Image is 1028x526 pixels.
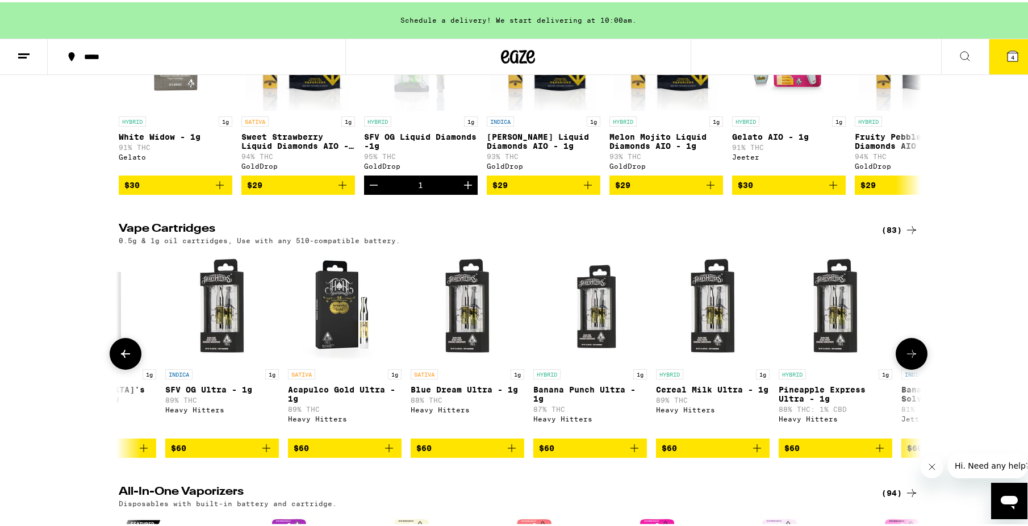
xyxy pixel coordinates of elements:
p: SFV OG Liquid Diamonds -1g [364,130,478,148]
p: 94% THC [241,151,355,158]
iframe: Button to launch messaging window [991,481,1027,517]
button: Add to bag [656,436,770,456]
span: $29 [492,178,508,187]
button: Add to bag [487,173,600,193]
div: Jetty Extracts [901,413,1015,420]
div: GoldDrop [487,160,600,168]
h2: All-In-One Vaporizers [119,484,863,498]
p: INDICA [901,367,929,377]
p: 1g [464,114,478,124]
button: Add to bag [855,173,968,193]
p: INDICA [487,114,514,124]
button: Add to bag [411,436,524,456]
div: GoldDrop [364,160,478,168]
p: 88% THC: 1% CBD [779,403,892,411]
a: Open page for Pineapple Express Ultra - 1g from Heavy Hitters [779,248,892,436]
p: 1g [633,367,647,377]
button: Decrement [364,173,383,193]
p: 1g [143,367,156,377]
div: Heavy Hitters [779,413,892,420]
div: Heavy Hitters [656,404,770,411]
p: Banana Punch Ultra - 1g [533,383,647,401]
p: HYBRID [533,367,561,377]
button: Add to bag [288,436,402,456]
span: Hi. Need any help? [7,8,82,17]
button: Add to bag [732,173,846,193]
p: HYBRID [119,114,146,124]
p: 89% THC [288,403,402,411]
div: 1 [418,178,423,187]
img: Heavy Hitters - Banana Punch Ultra - 1g [533,248,647,361]
p: 87% THC [533,403,647,411]
a: Open page for Blue Dream Ultra - 1g from Heavy Hitters [411,248,524,436]
p: 95% THC [364,151,478,158]
a: Open page for Acapulco Gold Ultra - 1g from Heavy Hitters [288,248,402,436]
img: Heavy Hitters - Acapulco Gold Ultra - 1g [288,248,402,361]
img: Jetty Extracts - Banana Sliders Solventless - 1g [901,248,1015,361]
p: Disposables with built-in battery and cartridge. [119,498,337,505]
a: Open page for Banana Sliders Solventless - 1g from Jetty Extracts [901,248,1015,436]
span: $60 [171,441,186,450]
p: 1g [832,114,846,124]
div: Heavy Hitters [411,404,524,411]
p: 89% THC [656,394,770,402]
p: 1g [388,367,402,377]
p: 93% THC [487,151,600,158]
p: Melon Mojito Liquid Diamonds AIO - 1g [609,130,723,148]
button: Add to bag [533,436,647,456]
p: 81% THC [901,403,1015,411]
span: $29 [860,178,876,187]
span: $30 [124,178,140,187]
p: Gelato AIO - 1g [732,130,846,139]
p: 1g [709,114,723,124]
p: Cereal Milk Ultra - 1g [656,383,770,392]
p: 88% THC [411,394,524,402]
img: Heavy Hitters - SFV OG Ultra - 1g [165,248,279,361]
div: Heavy Hitters [533,413,647,420]
p: INDICA [165,367,193,377]
h2: Vape Cartridges [119,221,863,235]
p: Blue Dream Ultra - 1g [411,383,524,392]
p: 1g [219,114,232,124]
p: 1g [265,367,279,377]
p: 0.5g & 1g oil cartridges, Use with any 510-compatible battery. [119,235,400,242]
iframe: Close message [921,453,943,476]
div: GoldDrop [609,160,723,168]
img: Heavy Hitters - Cereal Milk Ultra - 1g [656,248,770,361]
div: GoldDrop [855,160,968,168]
p: Pineapple Express Ultra - 1g [779,383,892,401]
p: HYBRID [364,114,391,124]
span: $60 [294,441,309,450]
a: (94) [881,484,918,498]
span: $29 [247,178,262,187]
p: Sweet Strawberry Liquid Diamonds AIO - 1g [241,130,355,148]
div: Heavy Hitters [165,404,279,411]
img: Heavy Hitters - Blue Dream Ultra - 1g [411,248,524,361]
p: HYBRID [855,114,882,124]
span: 4 [1011,52,1014,59]
a: (83) [881,221,918,235]
button: Add to bag [609,173,723,193]
p: Fruity Pebbles Liquid Diamonds AIO - 1g [855,130,968,148]
button: Add to bag [241,173,355,193]
div: Jeeter [732,151,846,158]
p: 91% THC [119,141,232,149]
p: HYBRID [609,114,637,124]
div: Heavy Hitters [288,413,402,420]
span: $60 [539,441,554,450]
div: Gelato [119,151,232,158]
p: SATIVA [411,367,438,377]
span: $60 [907,441,922,450]
p: 1g [341,114,355,124]
p: HYBRID [656,367,683,377]
p: SFV OG Ultra - 1g [165,383,279,392]
a: Open page for SFV OG Ultra - 1g from Heavy Hitters [165,248,279,436]
p: White Widow - 1g [119,130,232,139]
p: SATIVA [241,114,269,124]
span: $60 [784,441,800,450]
button: Add to bag [901,436,1015,456]
p: 93% THC [609,151,723,158]
span: $29 [615,178,630,187]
